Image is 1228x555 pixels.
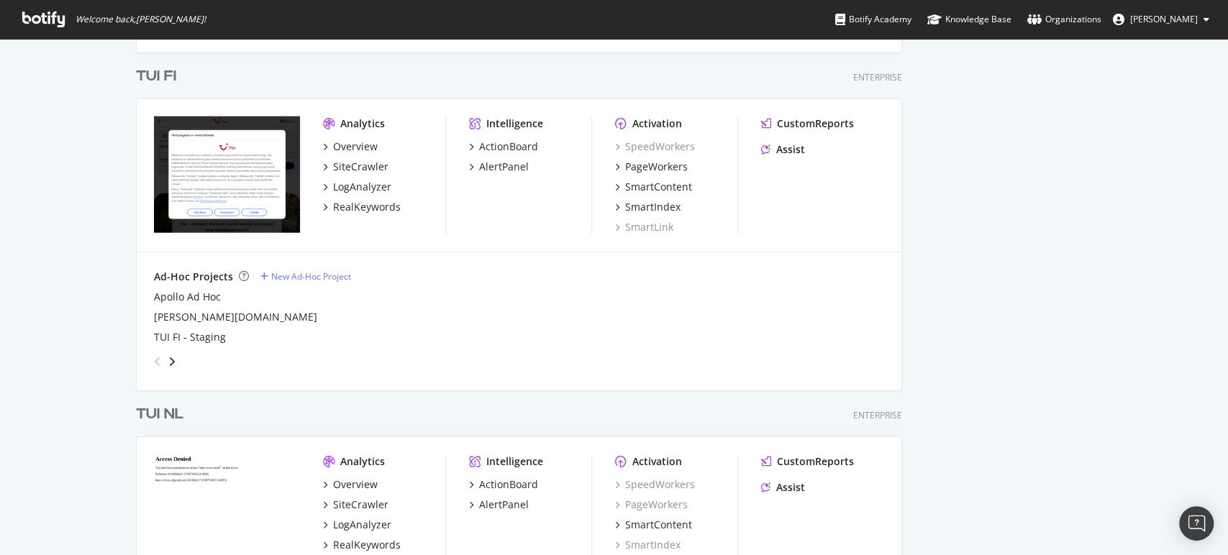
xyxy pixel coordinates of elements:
[333,538,401,552] div: RealKeywords
[486,454,543,469] div: Intelligence
[615,518,692,532] a: SmartContent
[167,354,177,369] div: angle-right
[469,477,538,492] a: ActionBoard
[136,66,182,87] a: TUI FI
[333,497,388,512] div: SiteCrawler
[154,270,233,284] div: Ad-Hoc Projects
[615,160,688,174] a: PageWorkers
[1130,13,1198,25] span: Kristiina Halme
[777,116,854,131] div: CustomReports
[479,477,538,492] div: ActionBoard
[271,270,351,283] div: New Ad-Hoc Project
[323,497,388,512] a: SiteCrawler
[333,518,391,532] div: LogAnalyzer
[154,116,300,233] img: tui.fi
[761,116,854,131] a: CustomReports
[469,139,538,154] a: ActionBoard
[479,497,529,512] div: AlertPanel
[625,160,688,174] div: PageWorkers
[927,12,1011,27] div: Knowledge Base
[260,270,351,283] a: New Ad-Hoc Project
[761,454,854,469] a: CustomReports
[615,180,692,194] a: SmartContent
[340,454,385,469] div: Analytics
[777,454,854,469] div: CustomReports
[479,160,529,174] div: AlertPanel
[632,116,682,131] div: Activation
[761,480,805,495] a: Assist
[323,139,378,154] a: Overview
[154,330,226,344] a: TUI FI - Staging
[615,139,695,154] a: SpeedWorkers
[340,116,385,131] div: Analytics
[615,200,681,214] a: SmartIndex
[853,71,902,83] div: Enterprise
[761,142,805,157] a: Assist
[853,409,902,421] div: Enterprise
[136,404,183,425] div: TUI NL
[323,200,401,214] a: RealKeywords
[333,160,388,174] div: SiteCrawler
[1027,12,1101,27] div: Organizations
[835,12,911,27] div: Botify Academy
[625,180,692,194] div: SmartContent
[615,538,681,552] a: SmartIndex
[486,116,543,131] div: Intelligence
[148,350,167,373] div: angle-left
[333,180,391,194] div: LogAnalyzer
[615,497,688,512] a: PageWorkers
[333,139,378,154] div: Overview
[469,497,529,512] a: AlertPanel
[632,454,682,469] div: Activation
[154,310,317,324] a: [PERSON_NAME][DOMAIN_NAME]
[469,160,529,174] a: AlertPanel
[333,200,401,214] div: RealKeywords
[1179,506,1214,541] div: Open Intercom Messenger
[323,518,391,532] a: LogAnalyzer
[333,477,378,492] div: Overview
[776,142,805,157] div: Assist
[323,477,378,492] a: Overview
[154,290,221,304] a: Apollo Ad Hoc
[323,538,401,552] a: RealKeywords
[776,480,805,495] div: Assist
[76,14,206,25] span: Welcome back, [PERSON_NAME] !
[615,477,695,492] a: SpeedWorkers
[323,180,391,194] a: LogAnalyzer
[136,404,189,425] a: TUI NL
[615,220,673,234] a: SmartLink
[625,518,692,532] div: SmartContent
[1101,8,1221,31] button: [PERSON_NAME]
[479,139,538,154] div: ActionBoard
[625,200,681,214] div: SmartIndex
[136,66,176,87] div: TUI FI
[323,160,388,174] a: SiteCrawler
